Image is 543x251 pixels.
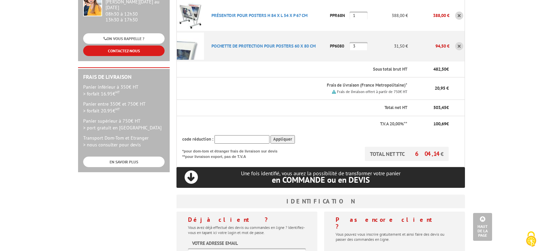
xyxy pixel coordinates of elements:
[270,135,295,144] input: Appliquer
[415,150,441,158] span: 604,14
[83,108,120,114] span: > forfait 20.95€
[433,105,446,110] span: 503,45
[433,121,446,127] span: 100,69
[83,118,165,131] p: Panier supérieur à 750€ HT
[83,142,141,148] span: > nous consulter pour devis
[473,213,492,241] a: Haut de la page
[188,225,306,235] p: Vous avez déjà effectué des devis ou commandes en ligne ? Identifiez-vous en tapant ici votre log...
[369,40,408,52] p: 31,50 €
[83,101,165,114] p: Panier entre 350€ et 750€ HT
[211,13,307,18] a: PRéSENTOIR POUR POSTERS H 84 X L 54 X P 67 CM
[83,125,162,131] span: > port gratuit en [GEOGRAPHIC_DATA]
[523,231,540,248] img: Cookies (fenêtre modale)
[115,107,120,111] sup: HT
[182,136,213,142] span: code réduction :
[176,170,465,184] p: Une fois identifié, vous aurez la possibilité de transformer votre panier
[177,2,204,29] img: PRéSENTOIR POUR POSTERS H 84 X L 54 X P 67 CM
[176,195,465,208] h3: Identification
[182,147,284,159] p: *pour dom-tom et étranger frais de livraison sur devis **pour livraison export, pas de T.V.A
[519,228,543,251] button: Cookies (fenêtre modale)
[182,105,407,111] p: Total net HT
[413,121,449,127] p: €
[336,216,453,230] h4: Pas encore client ?
[83,46,165,56] a: CONTACTEZ-NOUS
[369,10,408,21] p: 388,00 €
[83,135,165,148] p: Transport Dom-Tom et Etranger
[337,89,407,94] small: Frais de livraison offert à partir de 750€ HT
[211,43,316,49] a: POCHETTE DE PROTECTION POUR POSTERS 60 X 80 CM
[365,147,449,161] p: TOTAL NET TTC €
[328,10,350,21] p: PPR68N
[211,82,407,89] p: Frais de livraison (France Metropolitaine)*
[192,240,238,247] label: Votre adresse email
[188,216,306,223] h4: Déjà client ?
[177,33,204,60] img: POCHETTE DE PROTECTION POUR POSTERS 60 X 80 CM
[408,10,449,21] p: 388,00 €
[433,66,446,72] span: 482,50
[413,105,449,111] p: €
[206,61,408,77] th: Sous total brut HT
[328,40,350,52] p: PP6080
[83,33,165,44] a: ON VOUS RAPPELLE ?
[115,90,120,94] sup: HT
[435,85,449,91] span: 20,95 €
[83,91,120,97] span: > forfait 16.95€
[83,157,165,167] a: EN SAVOIR PLUS
[408,40,449,52] p: 94,50 €
[336,232,453,242] p: Vous pouvez vous inscrire gratuitement et ainsi faire des devis ou passer des commandes en ligne.
[332,90,336,94] img: picto.png
[83,84,165,97] p: Panier inférieur à 350€ HT
[413,66,449,73] p: €
[182,121,407,127] p: T.V.A 20,00%**
[272,175,370,185] span: en COMMANDE ou en DEVIS
[83,74,165,80] h2: Frais de Livraison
